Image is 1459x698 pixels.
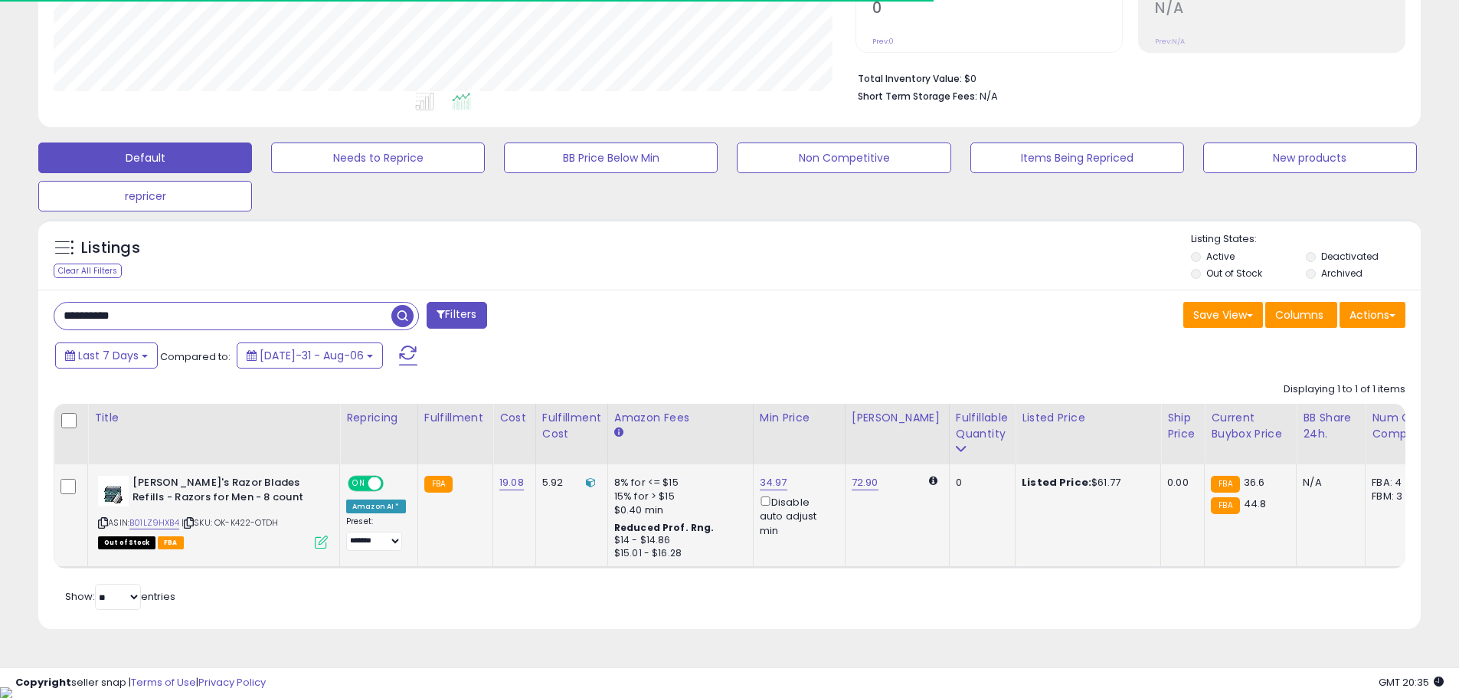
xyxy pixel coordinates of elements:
[1321,267,1362,280] label: Archived
[1303,410,1359,442] div: BB Share 24h.
[38,181,252,211] button: repricer
[858,72,962,85] b: Total Inventory Value:
[198,675,266,690] a: Privacy Policy
[346,500,406,513] div: Amazon AI *
[1022,475,1091,490] b: Listed Price:
[1211,410,1290,442] div: Current Buybox Price
[858,68,1394,87] li: $0
[852,475,878,490] a: 72.90
[78,348,139,363] span: Last 7 Days
[542,476,596,490] div: 5.92
[260,348,364,363] span: [DATE]-31 - Aug-06
[1203,143,1417,173] button: New products
[424,476,453,493] small: FBA
[970,143,1184,173] button: Items Being Repriced
[131,675,196,690] a: Terms of Use
[1303,476,1353,490] div: N/A
[614,534,741,547] div: $14 - $14.86
[614,490,741,503] div: 15% for > $15
[614,410,747,426] div: Amazon Fees
[349,477,368,490] span: ON
[381,477,406,490] span: OFF
[760,475,787,490] a: 34.97
[1265,302,1337,328] button: Columns
[98,476,328,547] div: ASIN:
[614,521,715,534] b: Reduced Prof. Rng.
[1244,475,1265,490] span: 36.6
[1340,302,1405,328] button: Actions
[760,410,839,426] div: Min Price
[614,503,741,517] div: $0.40 min
[1372,410,1428,442] div: Num of Comp.
[182,516,278,529] span: | SKU: OK-K422-OTDH
[1167,476,1192,490] div: 0.00
[980,89,998,103] span: N/A
[424,410,486,426] div: Fulfillment
[1022,410,1154,426] div: Listed Price
[237,342,383,369] button: [DATE]-31 - Aug-06
[1206,267,1262,280] label: Out of Stock
[98,476,129,506] img: 419jXHozHpS._SL40_.jpg
[760,493,833,538] div: Disable auto adjust min
[94,410,333,426] div: Title
[346,410,411,426] div: Repricing
[1211,476,1239,493] small: FBA
[614,476,741,490] div: 8% for <= $15
[1167,410,1198,442] div: Ship Price
[614,426,623,440] small: Amazon Fees.
[499,410,529,426] div: Cost
[1379,675,1444,690] span: 2025-08-14 20:35 GMT
[132,476,319,508] b: [PERSON_NAME]'s Razor Blades Refills - Razors for Men - 8 count
[1155,37,1185,46] small: Prev: N/A
[858,90,977,103] b: Short Term Storage Fees:
[1321,250,1379,263] label: Deactivated
[427,302,486,329] button: Filters
[499,475,524,490] a: 19.08
[1372,490,1422,503] div: FBM: 3
[737,143,950,173] button: Non Competitive
[1183,302,1263,328] button: Save View
[158,536,184,549] span: FBA
[852,410,943,426] div: [PERSON_NAME]
[15,676,266,690] div: seller snap | |
[1206,250,1235,263] label: Active
[956,476,1003,490] div: 0
[271,143,485,173] button: Needs to Reprice
[346,516,406,551] div: Preset:
[1284,382,1405,397] div: Displaying 1 to 1 of 1 items
[54,264,122,278] div: Clear All Filters
[1244,496,1267,511] span: 44.8
[1191,232,1421,247] p: Listing States:
[65,589,175,604] span: Show: entries
[542,410,601,442] div: Fulfillment Cost
[1211,497,1239,514] small: FBA
[55,342,158,369] button: Last 7 Days
[15,675,71,690] strong: Copyright
[160,349,231,364] span: Compared to:
[504,143,718,173] button: BB Price Below Min
[614,547,741,560] div: $15.01 - $16.28
[1275,307,1323,323] span: Columns
[81,238,140,259] h5: Listings
[1372,476,1422,490] div: FBA: 4
[872,37,894,46] small: Prev: 0
[98,536,155,549] span: All listings that are currently out of stock and unavailable for purchase on Amazon
[1022,476,1149,490] div: $61.77
[129,516,179,529] a: B01LZ9HXB4
[956,410,1009,442] div: Fulfillable Quantity
[38,143,252,173] button: Default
